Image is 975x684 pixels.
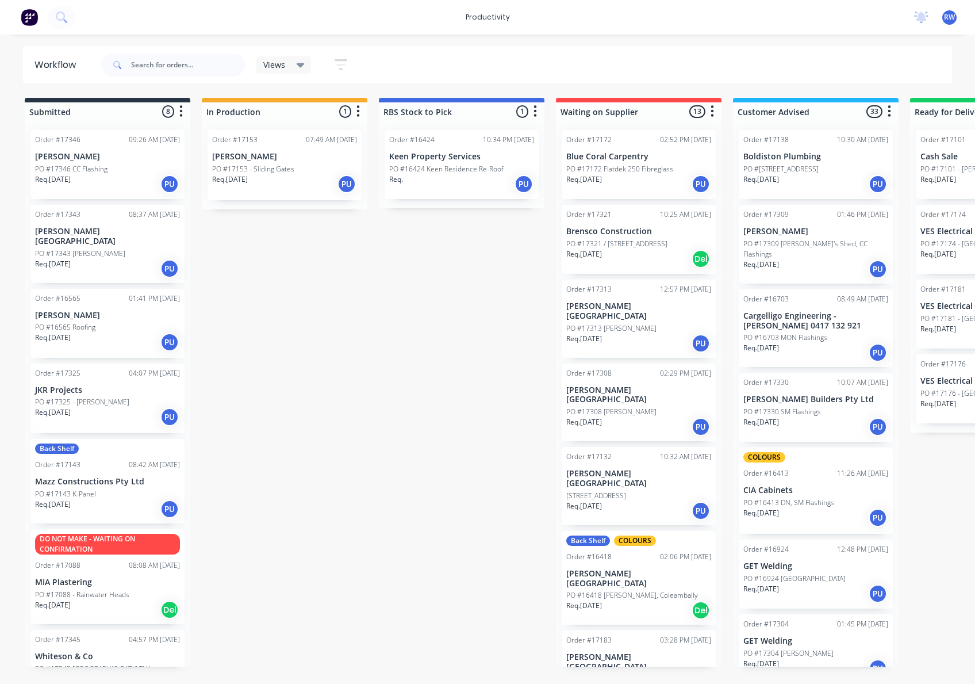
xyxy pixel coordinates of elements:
div: 08:42 AM [DATE] [129,460,180,470]
div: productivity [460,9,516,26]
div: 09:26 AM [DATE] [129,135,180,145]
p: [PERSON_NAME] [212,152,357,162]
div: PU [692,418,710,436]
div: Order #17343 [35,209,80,220]
div: Workflow [34,58,82,72]
div: Order #1670308:49 AM [DATE]Cargelligo Engineering - [PERSON_NAME] 0417 132 921PO #16703 MON Flash... [739,289,893,368]
span: RW [944,12,955,22]
div: DO NOT MAKE - WAITING ON CONFIRMATIONOrder #1708808:08 AM [DATE]MIA PlasteringPO #17088 - Rainwat... [30,529,185,624]
p: Req. [DATE] [35,174,71,185]
div: 10:32 AM [DATE] [660,452,711,462]
div: 08:08 AM [DATE] [129,560,180,571]
div: PU [337,175,356,193]
div: Order #17153 [212,135,258,145]
div: PU [160,408,179,426]
div: PU [160,500,179,518]
div: DO NOT MAKE - WAITING ON CONFIRMATION [35,534,180,555]
p: [STREET_ADDRESS] [566,491,626,501]
p: Req. [DATE] [566,249,602,259]
div: 01:45 PM [DATE] [837,619,888,629]
div: 07:49 AM [DATE] [306,135,357,145]
p: PO #[STREET_ADDRESS] [743,164,819,174]
div: PU [869,343,887,362]
div: Order #1717202:52 PM [DATE]Blue Coral CarpentryPO #17172 Flatdek 250 FibreglassReq.[DATE]PU [562,130,716,199]
p: [PERSON_NAME] [35,311,180,320]
p: PO #17153 - Sliding Gates [212,164,294,174]
div: PU [692,502,710,520]
p: [PERSON_NAME][GEOGRAPHIC_DATA] [566,469,711,488]
div: 12:57 PM [DATE] [660,284,711,295]
div: Order #1713810:30 AM [DATE]Boldiston PlumbingPO #[STREET_ADDRESS]Req.[DATE]PU [739,130,893,199]
div: Order #17313 [566,284,612,295]
div: COLOURS [614,536,656,546]
div: Order #17308 [566,368,612,379]
p: PO #17346 CC Flashing [35,164,108,174]
p: PO #17308 [PERSON_NAME] [566,407,657,417]
div: Order #16703 [743,294,789,304]
p: [PERSON_NAME][GEOGRAPHIC_DATA] [35,227,180,246]
div: 02:06 PM [DATE] [660,552,711,562]
div: Del [692,250,710,268]
p: Req. [DATE] [920,324,956,334]
div: PU [869,418,887,436]
div: 08:49 AM [DATE] [837,294,888,304]
div: 10:30 AM [DATE] [837,135,888,145]
p: PO #17321 / [STREET_ADDRESS] [566,239,667,249]
p: Cargelligo Engineering - [PERSON_NAME] 0417 132 921 [743,311,888,331]
p: PO #17172 Flatdek 250 Fibreglass [566,164,673,174]
div: 04:57 PM [DATE] [129,635,180,645]
div: 02:52 PM [DATE] [660,135,711,145]
p: GET Welding [743,561,888,571]
div: Order #1642410:34 PM [DATE]Keen Property ServicesPO #16424 Keen Residence Re-RoofReq.PU [385,130,539,199]
div: 01:41 PM [DATE] [129,293,180,304]
p: Brensco Construction [566,227,711,236]
div: Order #17181 [920,284,966,295]
p: PO #17143 K-Panel [35,489,96,499]
p: Boldiston Plumbing [743,152,888,162]
div: PU [160,259,179,278]
p: MIA Plastering [35,578,180,587]
div: Order #1730802:29 PM [DATE][PERSON_NAME][GEOGRAPHIC_DATA]PO #17308 [PERSON_NAME]Req.[DATE]PU [562,364,716,442]
div: Order #17346 [35,135,80,145]
p: PO #17313 [PERSON_NAME] [566,323,657,334]
div: PU [692,175,710,193]
p: PO #16418 [PERSON_NAME], Coleambally [566,590,698,601]
div: Order #1731312:57 PM [DATE][PERSON_NAME][GEOGRAPHIC_DATA]PO #17313 [PERSON_NAME]Req.[DATE]PU [562,280,716,358]
p: PO #16703 MON Flashings [743,333,827,343]
div: PU [869,260,887,278]
div: Order #16565 [35,293,80,304]
p: PO #16565 Roofing [35,322,95,333]
p: Req. [DATE] [743,659,779,669]
p: PO #16924 [GEOGRAPHIC_DATA] [743,574,846,584]
div: Order #1730901:46 PM [DATE][PERSON_NAME]PO #17309 [PERSON_NAME]'s Shed, CC FlashingsReq.[DATE]PU [739,205,893,284]
div: Order #17174 [920,209,966,220]
div: Order #17088 [35,560,80,571]
div: Order #17101 [920,135,966,145]
div: Back Shelf [35,444,79,454]
div: PU [869,659,887,678]
p: Blue Coral Carpentry [566,152,711,162]
p: Req. [389,174,403,185]
div: PU [869,584,887,603]
div: Order #16924 [743,544,789,555]
div: Del [692,601,710,620]
p: Req. [DATE] [743,343,779,353]
p: [PERSON_NAME][GEOGRAPHIC_DATA] [566,652,711,672]
div: Order #1732504:07 PM [DATE]JKR ProjectsPO #17325 - [PERSON_NAME]Req.[DATE]PU [30,364,185,434]
div: 10:25 AM [DATE] [660,209,711,220]
div: PU [160,333,179,351]
div: Del [160,601,179,619]
div: Order #1734609:26 AM [DATE][PERSON_NAME]PO #17346 CC FlashingReq.[DATE]PU [30,130,185,199]
div: Order #17172 [566,135,612,145]
p: PO #16424 Keen Residence Re-Roof [389,164,504,174]
div: Order #1730401:45 PM [DATE]GET WeldingPO #17304 [PERSON_NAME]Req.[DATE]PU [739,614,893,683]
div: Order #17345 [35,635,80,645]
div: 10:07 AM [DATE] [837,377,888,388]
div: 11:26 AM [DATE] [837,468,888,479]
p: Req. [DATE] [35,499,71,510]
div: 12:48 PM [DATE] [837,544,888,555]
img: Factory [21,9,38,26]
p: Req. [DATE] [35,600,71,610]
div: 10:34 PM [DATE] [483,135,534,145]
div: Back Shelf [566,536,610,546]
